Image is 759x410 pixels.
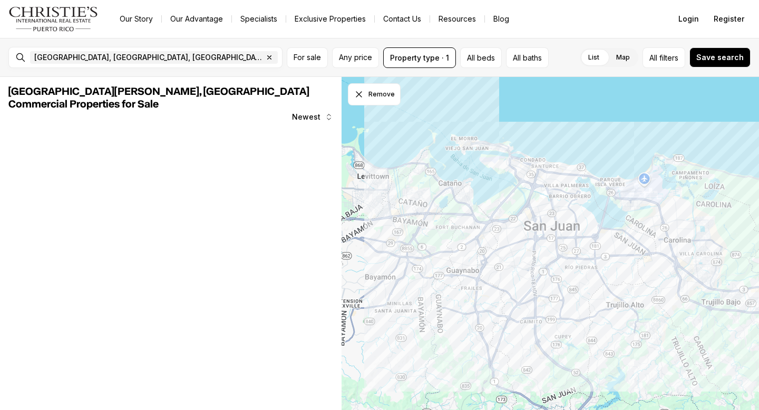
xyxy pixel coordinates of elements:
[659,52,678,63] span: filters
[8,6,99,32] img: logo
[580,48,608,67] label: List
[430,12,484,26] a: Resources
[111,12,161,26] a: Our Story
[292,113,320,121] span: Newest
[714,15,744,23] span: Register
[232,12,286,26] a: Specialists
[348,83,401,105] button: Dismiss drawing
[643,47,685,68] button: Allfilters
[506,47,549,68] button: All baths
[672,8,705,30] button: Login
[696,53,744,62] span: Save search
[332,47,379,68] button: Any price
[287,47,328,68] button: For sale
[286,12,374,26] a: Exclusive Properties
[707,8,751,30] button: Register
[460,47,502,68] button: All beds
[286,106,339,128] button: Newest
[339,53,372,62] span: Any price
[649,52,657,63] span: All
[608,48,638,67] label: Map
[678,15,699,23] span: Login
[162,12,231,26] a: Our Advantage
[34,53,263,62] span: [GEOGRAPHIC_DATA], [GEOGRAPHIC_DATA], [GEOGRAPHIC_DATA]
[294,53,321,62] span: For sale
[383,47,456,68] button: Property type · 1
[485,12,518,26] a: Blog
[8,86,309,110] span: [GEOGRAPHIC_DATA][PERSON_NAME], [GEOGRAPHIC_DATA] Commercial Properties for Sale
[375,12,430,26] button: Contact Us
[689,47,751,67] button: Save search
